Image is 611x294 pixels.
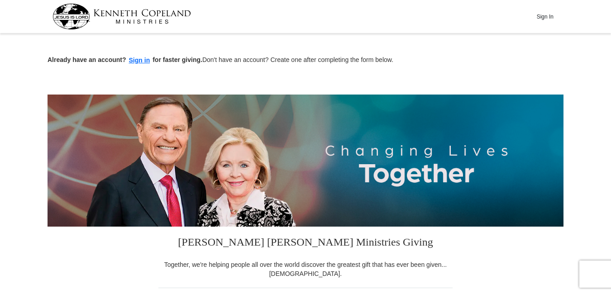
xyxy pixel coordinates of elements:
[158,260,453,278] div: Together, we're helping people all over the world discover the greatest gift that has ever been g...
[126,55,153,66] button: Sign in
[48,55,563,66] p: Don't have an account? Create one after completing the form below.
[531,9,558,24] button: Sign In
[48,56,202,63] strong: Already have an account? for faster giving.
[53,4,191,29] img: kcm-header-logo.svg
[158,227,453,260] h3: [PERSON_NAME] [PERSON_NAME] Ministries Giving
